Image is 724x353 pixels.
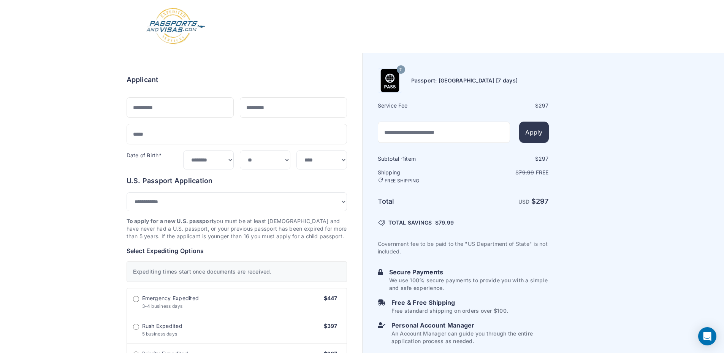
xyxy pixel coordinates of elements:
span: 3-4 business days [142,303,183,309]
h6: U.S. Passport Application [127,176,347,186]
img: Product Name [378,69,402,92]
img: Logo [146,8,206,45]
strong: To apply for a new U.S. passport [127,218,214,224]
span: $ [435,219,454,226]
h6: Select Expediting Options [127,246,347,255]
span: $447 [324,295,337,301]
div: Expediting times start once documents are received. [127,261,347,282]
p: We use 100% secure payments to provide you with a simple and safe experience. [389,277,549,292]
span: USD [518,198,530,205]
h6: Secure Payments [389,268,549,277]
strong: $ [531,197,549,205]
span: Emergency Expedited [142,294,199,302]
h6: Subtotal · item [378,155,463,163]
p: An Account Manager can guide you through the entire application process as needed. [391,330,549,345]
span: 79.99 [519,169,534,176]
span: Rush Expedited [142,322,182,330]
h6: Service Fee [378,102,463,109]
span: 297 [539,155,549,162]
p: $ [464,169,549,176]
p: you must be at least [DEMOGRAPHIC_DATA] and have never had a U.S. passport, or your previous pass... [127,217,347,240]
span: FREE SHIPPING [385,178,420,184]
h6: Total [378,196,463,207]
p: Government fee to be paid to the "US Department of State" is not included. [378,240,549,255]
span: 7 [399,65,402,75]
div: Open Intercom Messenger [698,327,716,345]
p: Free standard shipping on orders over $100. [391,307,508,315]
span: TOTAL SAVINGS [388,219,432,226]
span: $397 [324,323,337,329]
span: Free [536,169,549,176]
div: $ [464,155,549,163]
h6: Personal Account Manager [391,321,549,330]
div: $ [464,102,549,109]
span: 5 business days [142,331,177,337]
span: 297 [536,197,549,205]
h6: Passport: [GEOGRAPHIC_DATA] [7 days] [411,77,518,84]
span: 79.99 [439,219,454,226]
button: Apply [519,122,548,143]
h6: Free & Free Shipping [391,298,508,307]
span: 1 [402,155,405,162]
h6: Applicant [127,74,158,85]
span: 297 [539,102,549,109]
h6: Shipping [378,169,463,184]
label: Date of Birth* [127,152,162,158]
